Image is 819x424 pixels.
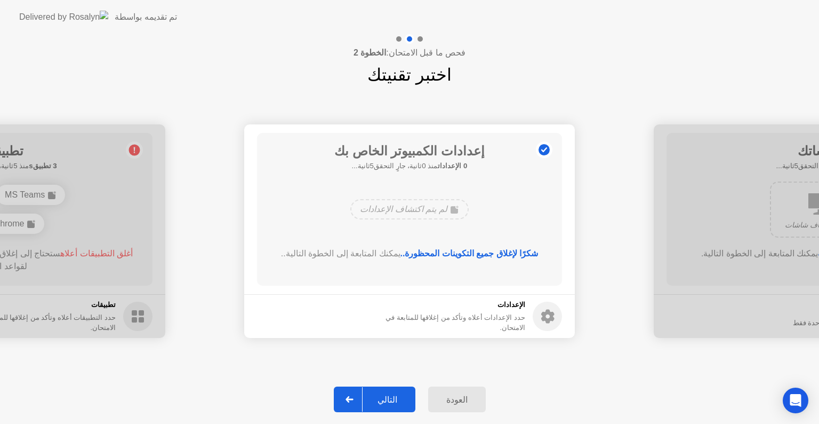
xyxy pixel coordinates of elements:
[115,11,177,23] div: تم تقديمه بواسطة
[364,312,525,333] div: حدد الإعدادات أعلاه وتأكد من إغلاقها للمتابعة في الامتحان.
[363,395,412,405] div: التالي
[354,48,386,57] b: الخطوة 2
[354,46,465,59] h4: فحص ما قبل الامتحان:
[364,300,525,310] h5: الإعدادات
[350,199,468,219] div: لم يتم اكتشاف الإعدادات
[19,11,108,23] img: Delivered by Rosalyn
[272,247,547,260] div: يمكنك المتابعة إلى الخطوة التالية..
[783,388,808,413] div: Open Intercom Messenger
[334,142,485,161] h1: إعدادات الكمبيوتر الخاص بك
[367,62,452,88] h1: اختبر تقنيتك
[334,161,485,171] h5: منذ 0ثانية، جارٍ التحقق5ثانية...
[400,249,539,258] b: شكرًا لإغلاق جميع التكوينات المحظورة..
[431,395,483,405] div: العودة
[438,162,467,170] b: 0 الإعدادات
[428,387,486,412] button: العودة
[334,387,415,412] button: التالي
